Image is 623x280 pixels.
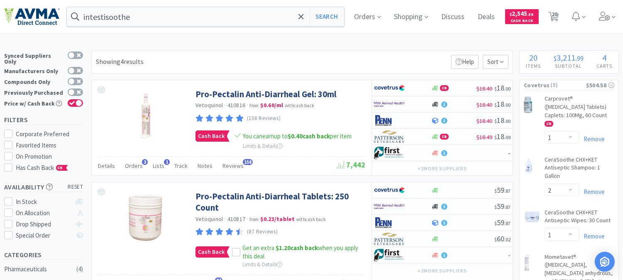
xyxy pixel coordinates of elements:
img: 3b9b20b6d6714189bbd94692ba2d9396_693378.png [524,96,532,113]
span: reset [68,183,83,192]
a: CeraSoothe CHX+KET Antiseptic Shampoo: 1 Gallon [545,156,614,184]
div: Open Intercom Messenger [595,252,615,272]
span: ( 5 ) [550,81,586,89]
div: Price w/ Cash Back [4,99,64,106]
img: 77fca1acd8b6420a9015268ca798ef17_1.png [374,82,405,94]
span: 2,545 [510,10,534,17]
span: Reviews [222,162,244,169]
span: $ [494,236,497,243]
div: Synced Suppliers Only [4,52,64,64]
span: Sort [483,55,508,69]
img: a77018edb6a641d1893da35af39da052_732782.png [524,255,530,271]
img: bff9a260a0ee45ceb414de9f46691862_242195.jpeg [119,88,173,142]
span: 18 [494,99,511,109]
span: $0.40 [288,132,303,140]
a: Remove [579,232,605,240]
span: Cash Back [196,131,227,141]
strong: cash back [276,244,318,252]
div: On Promotion [16,152,83,162]
a: Remove [579,188,605,196]
a: Remove [579,135,605,143]
img: 4f6c05d3e9ae4916b10079d34c9b6825_169283.jpeg [119,191,173,245]
h4: Items [520,62,547,70]
img: 77fca1acd8b6420a9015268ca798ef17_1.png [374,184,405,196]
span: Orders [125,162,143,169]
div: Favorited Items [16,140,83,150]
div: On Allocation [16,208,71,218]
img: 67d67680309e4a0bb49a5ff0391dcc42_6.png [374,249,405,261]
span: 60 [494,234,511,243]
span: . 00 [504,102,511,108]
span: Cash Back [510,19,534,24]
span: Has Cash Back [16,164,68,172]
span: 59 [494,185,511,195]
span: . 09 [504,134,511,140]
img: f5e969b455434c6296c6d81ef179fa71_3.png [374,233,405,245]
span: Details [98,162,115,169]
div: Pharmaceuticals [4,264,71,274]
span: 1 [164,159,170,165]
strong: $0.60 / ml [260,101,283,109]
div: ( 4 ) [76,264,83,274]
div: In Stock [16,197,71,207]
a: Pro-Pectalin Anti-Diarrheal Tablets: 250 Count [195,191,363,214]
span: Get an extra when you apply this deal [242,244,358,260]
a: Vetoquinol [195,215,223,223]
img: f6b2451649754179b5b4e0c70c3f7cb0_2.png [374,98,405,111]
span: · [225,215,226,223]
img: b2ca0f4019a14761869241d9f0da73bb_418458.png [524,157,534,174]
span: 410817 [227,215,246,223]
button: +2more suppliers [413,265,471,277]
span: · [247,101,248,109]
h5: Filters [4,115,83,125]
span: 99 [577,54,584,62]
span: 59 [494,201,511,211]
button: +2more suppliers [413,163,471,174]
span: $18.40 [476,101,492,108]
span: 18 [494,83,511,93]
span: with cash back [285,103,314,108]
span: from [250,103,259,108]
span: $ [494,134,497,140]
span: . 87 [504,220,511,226]
span: . 02 [504,236,511,243]
img: f5e969b455434c6296c6d81ef179fa71_3.png [374,130,405,143]
span: 18 [494,132,511,141]
div: Special Order [16,231,71,241]
span: $ [494,118,497,124]
span: with cash back [296,216,326,222]
div: Previously Purchased [4,88,64,96]
p: (87 Reviews) [247,228,278,236]
span: - [508,250,511,260]
span: $ [494,102,497,108]
a: CeraSoothe CHX+KET Antiseptic Wipes: 30 Count [545,209,614,228]
img: e1133ece90fa4a959c5ae41b0808c578_9.png [374,216,405,229]
div: Compounds Only [4,78,64,85]
span: Covetrus [524,81,550,90]
span: 3,211 [557,52,575,63]
span: CB [440,134,448,139]
span: 410816 [227,101,246,109]
span: 59 [494,218,511,227]
img: 98ea8c67f1e743c1ac68aca3a593037a_418462.png [524,210,540,224]
span: . 58 [528,12,534,17]
span: . 00 [504,118,511,124]
span: $ [494,204,497,210]
span: Notes [198,162,213,169]
span: from [250,216,259,222]
span: CB [56,165,65,170]
span: $ [554,54,557,62]
a: Discuss [438,13,468,21]
div: Showing 4 results [96,56,144,67]
h5: Availability [4,182,83,192]
span: 4 [602,52,606,63]
strong: cash back [288,132,330,140]
img: e1133ece90fa4a959c5ae41b0808c578_9.png [374,114,405,127]
span: $ [494,86,497,92]
h4: Subtotal [547,62,590,70]
span: $1.20 [276,244,291,252]
a: 20 [545,14,562,22]
a: $2,545.58Cash Back [505,5,539,28]
p: (158 Reviews) [247,114,281,123]
span: Cash Back [196,247,227,257]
